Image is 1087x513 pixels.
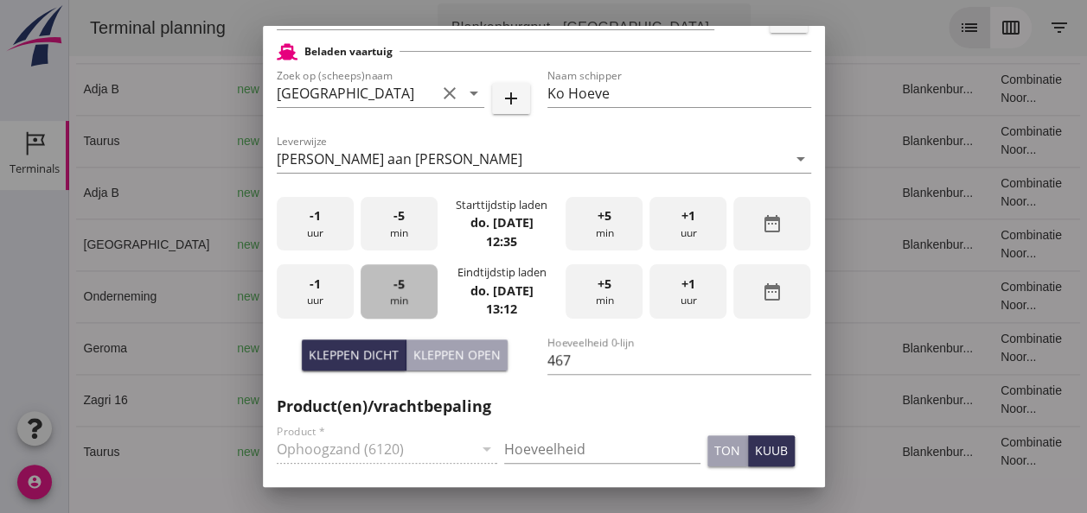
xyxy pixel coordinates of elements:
i: arrow_drop_down [464,83,484,104]
div: min [361,197,438,251]
td: new [154,218,216,270]
i: directions_boat [363,187,375,199]
small: m3 [454,188,468,199]
td: 18 [688,218,820,270]
i: directions_boat [363,238,375,250]
i: directions_boat [273,446,285,458]
i: clear [439,83,460,104]
small: m3 [454,344,468,354]
td: Ontzilt oph.zan... [600,115,687,167]
td: 541 [420,63,515,115]
i: directions_boat [273,394,285,406]
div: Kleppen dicht [309,345,399,364]
td: Combinatie Noor... [918,322,1025,374]
span: -1 [310,206,321,225]
div: [GEOGRAPHIC_DATA] [230,184,375,202]
div: Zuilichem [230,80,375,98]
span: +1 [681,275,695,294]
div: [GEOGRAPHIC_DATA] [15,236,141,254]
i: calendar_view_week [931,17,952,38]
div: Blankenburgput - [GEOGRAPHIC_DATA] [382,17,640,38]
td: Combinatie Noor... [918,426,1025,478]
td: new [154,63,216,115]
div: Adja B [15,80,141,98]
div: min [361,264,438,319]
div: Eindtijdstip laden [457,264,546,281]
div: Gouda [230,132,375,150]
small: m3 [461,292,475,302]
td: Filling sand [600,218,687,270]
i: list [890,17,911,38]
td: 994 [420,322,515,374]
td: 18 [688,115,820,167]
i: date_range [762,213,783,234]
div: Onderneming [15,288,141,306]
td: new [154,322,216,374]
span: -5 [393,275,405,294]
td: 999 [420,426,515,478]
div: ton [714,441,740,459]
div: Taurus [15,132,141,150]
td: Blankenbur... [819,374,918,426]
span: +5 [598,275,611,294]
button: ton [707,435,748,466]
small: m3 [454,136,468,147]
input: Hoeveelheid 0-lijn [547,346,811,374]
td: Combinatie Noor... [918,374,1025,426]
small: m3 [461,396,475,406]
input: Hoeveelheid [504,435,700,463]
div: Taurus [15,443,141,461]
span: -1 [310,275,321,294]
div: Zagri 16 [15,391,141,409]
i: directions_boat [273,290,285,302]
td: 18 [688,63,820,115]
div: min [566,264,643,319]
td: Blankenbur... [819,167,918,218]
td: 18 [688,167,820,218]
td: 1298 [420,374,515,426]
td: 541 [420,167,515,218]
td: Blankenbur... [819,426,918,478]
i: directions_boat [289,83,301,95]
input: Zoek op (scheeps)naam [277,79,436,107]
div: Terminal planning [7,16,170,40]
td: 999 [420,115,515,167]
td: Filling sand [600,63,687,115]
i: arrow_drop_down [790,149,811,169]
div: [GEOGRAPHIC_DATA] [230,339,375,358]
td: Combinatie Noor... [918,270,1025,322]
td: 467 [420,218,515,270]
i: add [501,88,521,109]
td: new [154,374,216,426]
td: Blankenbur... [819,218,918,270]
div: Adja B [15,184,141,202]
td: Ontzilt oph.zan... [600,426,687,478]
i: date_range [762,282,783,302]
td: Combinatie Noor... [918,167,1025,218]
td: Filling sand [600,167,687,218]
td: new [154,426,216,478]
td: Blankenbur... [819,115,918,167]
td: Combinatie Noor... [918,63,1025,115]
td: 18 [688,426,820,478]
h2: Beladen vaartuig [304,44,393,60]
td: new [154,270,216,322]
td: new [154,167,216,218]
i: filter_list [980,17,1001,38]
button: Kleppen open [406,339,508,370]
div: kuub [755,441,788,459]
td: 18 [688,270,820,322]
div: Gouda [230,288,375,306]
td: 18 [688,374,820,426]
small: m3 [454,240,468,250]
div: uur [277,264,354,319]
small: m3 [454,447,468,458]
h2: Product(en)/vrachtbepaling [277,395,811,418]
td: Filling sand [600,322,687,374]
input: Naam schipper [547,79,811,107]
small: m3 [454,85,468,95]
td: Ontzilt oph.zan... [600,374,687,426]
div: min [566,197,643,251]
div: Kleppen open [413,345,501,364]
strong: do. [DATE] [470,214,533,231]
